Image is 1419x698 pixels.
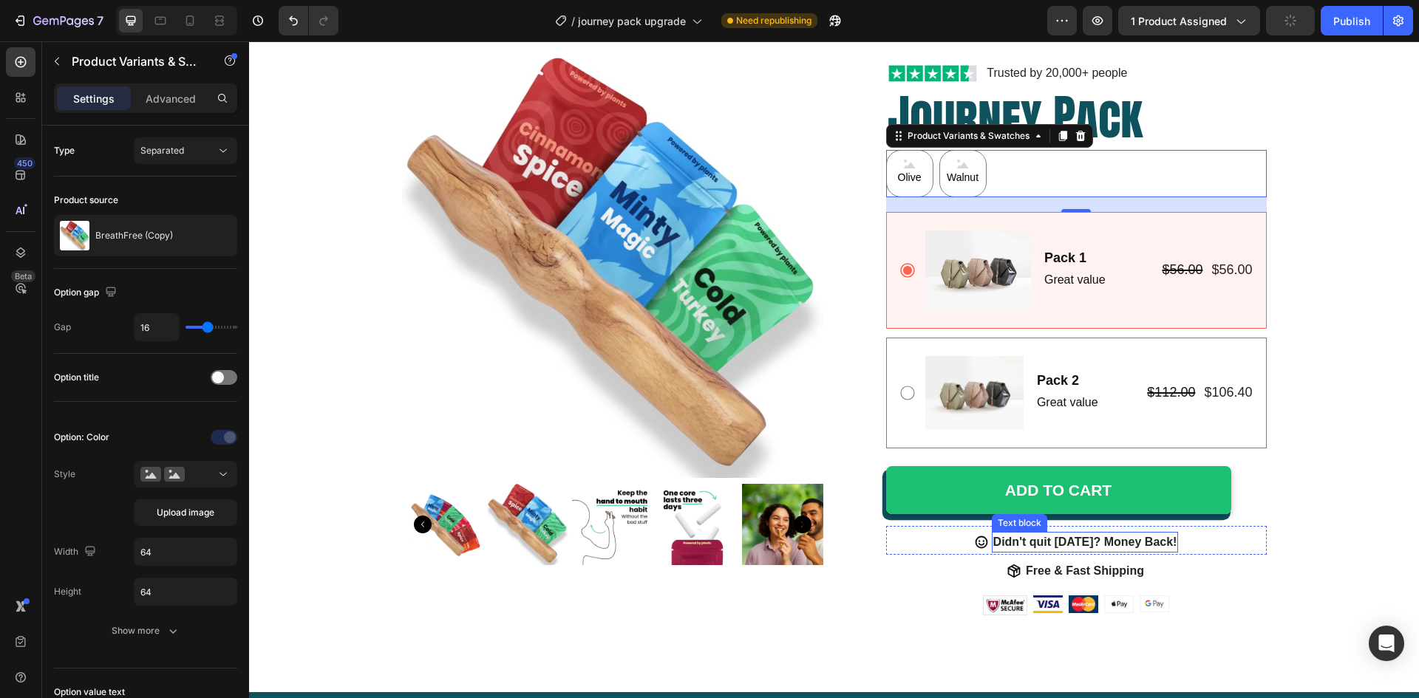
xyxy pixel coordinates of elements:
[146,91,196,106] p: Advanced
[736,14,811,27] span: Need republishing
[637,21,731,43] img: gempages_561328392964670554-62e83766-9a62-4aba-9107-30b9f025e173.webp
[795,228,898,250] p: Great value
[788,351,883,372] p: Great value
[571,13,575,29] span: /
[60,221,89,250] img: product feature img
[1333,13,1370,29] div: Publish
[54,144,75,157] div: Type
[1321,6,1383,35] button: Publish
[695,127,732,146] span: Walnut
[73,91,115,106] p: Settings
[140,145,184,156] span: Separated
[135,314,179,341] input: Auto
[11,270,35,282] div: Beta
[54,431,109,444] div: Option: Color
[54,468,75,481] div: Style
[646,127,676,146] span: Olive
[134,499,237,526] button: Upload image
[1369,626,1404,661] div: Open Intercom Messenger
[134,137,237,164] button: Separated
[786,329,885,349] div: Pack 2
[578,13,686,29] span: journey pack upgrade
[637,44,1018,109] h2: Journey Pack
[54,585,81,598] div: Height
[756,435,862,463] div: ADD TO CART
[97,12,103,30] p: 7
[135,578,236,605] input: Auto
[95,230,173,241] p: BreathFree (Copy)
[112,623,180,638] div: Show more
[14,157,35,169] div: 450
[676,315,775,389] img: image_demo.jpg
[54,321,71,334] div: Gap
[54,194,118,207] div: Product source
[545,474,562,492] button: Carousel Next Arrow
[135,538,236,565] input: Auto
[676,189,782,269] img: image_demo.jpg
[777,521,895,538] p: Free & Fast Shipping
[911,219,955,239] div: $56.00
[896,341,947,361] div: $112.00
[54,542,99,562] div: Width
[1131,13,1227,29] span: 1 product assigned
[656,88,783,101] div: Product Variants & Swatches
[54,283,120,303] div: Option gap
[744,492,928,510] p: Didn't quit [DATE]? Money Back!
[746,475,795,488] div: Text block
[279,6,338,35] div: Undo/Redo
[157,506,214,519] span: Upload image
[54,371,99,384] div: Option title
[794,207,899,227] div: Pack 1
[6,6,110,35] button: 7
[961,219,1004,239] div: $56.00
[953,341,1004,361] div: $106.40
[637,425,982,473] button: ADD TO CART
[249,41,1419,698] iframe: Design area
[54,617,237,644] button: Show more
[1118,6,1260,35] button: 1 product assigned
[738,21,1015,43] p: Trusted by 20,000+ people
[72,52,197,70] p: Product Variants & Swatches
